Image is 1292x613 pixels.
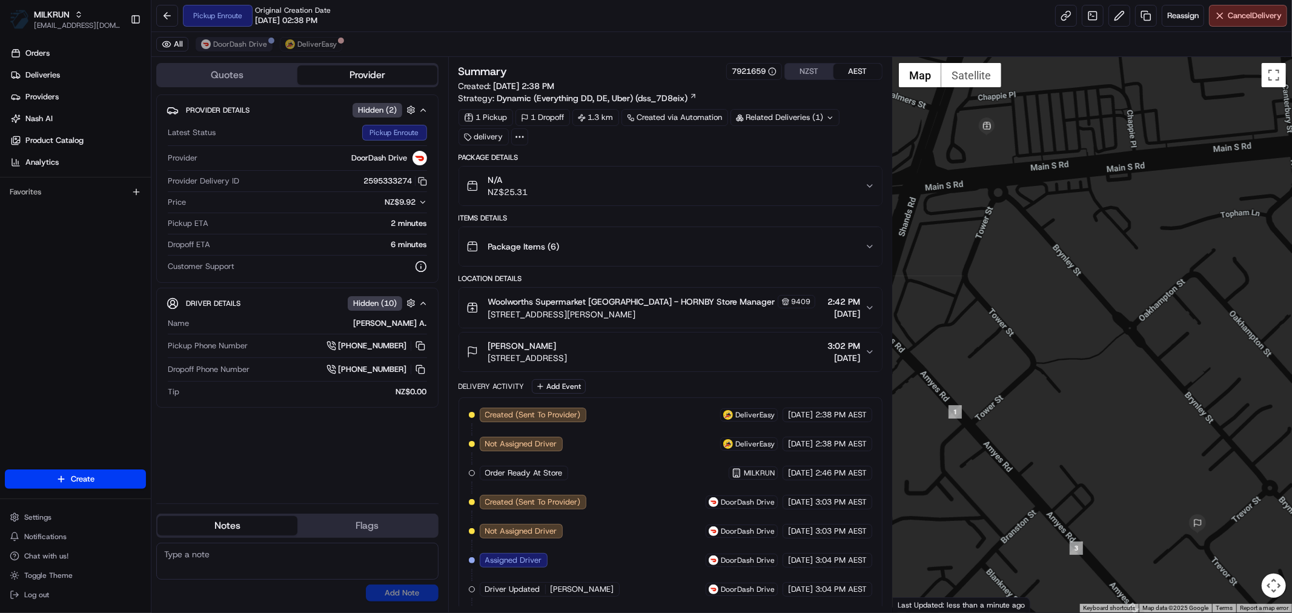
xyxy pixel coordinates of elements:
a: Nash AI [5,109,151,128]
div: Last Updated: less than a minute ago [893,597,1030,612]
button: Add Event [532,379,586,394]
button: 7921659 [732,66,777,77]
span: Analytics [25,157,59,168]
div: [PERSON_NAME] A. [194,318,427,329]
span: 3:04 PM AEST [815,555,867,566]
span: Provider Details [186,105,250,115]
span: Dynamic (Everything DD, DE, Uber) (dss_7D8eix) [497,92,688,104]
span: [PERSON_NAME] [488,340,557,352]
div: 1.3 km [572,109,619,126]
a: Orders [5,44,151,63]
span: [DATE] [788,468,813,479]
span: N/A [488,174,528,186]
span: Product Catalog [25,135,84,146]
button: [PERSON_NAME][STREET_ADDRESS]3:02 PM[DATE] [459,333,882,371]
span: Tip [168,386,179,397]
a: Providers [5,87,151,107]
span: Hidden ( 10 ) [353,298,397,309]
button: NZST [785,64,833,79]
button: Chat with us! [5,548,146,565]
span: Notifications [24,532,67,542]
button: [PHONE_NUMBER] [326,339,427,353]
span: [DATE] [788,526,813,537]
span: Original Creation Date [255,5,331,15]
a: Dynamic (Everything DD, DE, Uber) (dss_7D8eix) [497,92,697,104]
span: [PHONE_NUMBER] [339,340,407,351]
button: MILKRUNMILKRUN[EMAIL_ADDRESS][DOMAIN_NAME] [5,5,125,34]
span: NZ$25.31 [488,186,528,198]
button: Hidden (10) [348,296,419,311]
span: Cancel Delivery [1228,10,1282,21]
span: Created (Sent To Provider) [485,409,581,420]
a: Product Catalog [5,131,151,150]
span: [DATE] [827,352,860,364]
button: Provider [297,65,437,85]
span: 2:42 PM [827,296,860,308]
button: DoorDash Drive [196,37,273,51]
button: Reassign [1162,5,1204,27]
span: Reassign [1167,10,1199,21]
button: Package Items (6) [459,227,882,266]
span: Customer Support [168,261,234,272]
span: [DATE] [788,409,813,420]
span: Package Items ( 6 ) [488,240,560,253]
div: 1 Pickup [459,109,513,126]
span: Driver Updated [485,584,540,595]
span: [PHONE_NUMBER] [339,364,407,375]
span: Provider [168,153,197,164]
button: NZ$9.92 [320,197,427,208]
button: [EMAIL_ADDRESS][DOMAIN_NAME] [34,21,121,30]
button: Woolworths Supermarket [GEOGRAPHIC_DATA] - HORNBY Store Manager9409[STREET_ADDRESS][PERSON_NAME]2... [459,288,882,328]
span: 3:03 PM AEST [815,497,867,508]
div: 2 minutes [213,218,427,229]
img: delivereasy_logo.png [723,439,733,449]
button: Toggle fullscreen view [1262,63,1286,87]
button: Map camera controls [1262,574,1286,598]
button: Create [5,469,146,489]
img: doordash_logo_v2.png [709,526,718,536]
span: DoorDash Drive [721,585,775,594]
span: DoorDash Drive [721,497,775,507]
span: Map data ©2025 Google [1142,605,1208,611]
button: Notes [157,516,297,535]
span: Pickup ETA [168,218,208,229]
button: MILKRUN [34,8,70,21]
div: Items Details [459,213,883,223]
span: Woolworths Supermarket [GEOGRAPHIC_DATA] - HORNBY Store Manager [488,296,775,308]
span: Driver Details [186,299,240,308]
span: Deliveries [25,70,60,81]
a: [PHONE_NUMBER] [326,363,427,376]
span: Pickup Phone Number [168,340,248,351]
span: Dropoff Phone Number [168,364,250,375]
span: MILKRUN [744,468,775,478]
div: Package Details [459,153,883,162]
span: Created: [459,80,555,92]
div: delivery [459,128,509,145]
span: Providers [25,91,59,102]
img: MILKRUN [10,10,29,29]
span: Chat with us! [24,551,68,561]
span: 3:02 PM [827,340,860,352]
span: Not Assigned Driver [485,526,557,537]
div: Location Details [459,274,883,283]
span: Assigned Driver [485,555,542,566]
button: Driver DetailsHidden (10) [167,293,428,313]
img: delivereasy_logo.png [723,410,733,420]
span: [DATE] [788,555,813,566]
span: [STREET_ADDRESS][PERSON_NAME] [488,308,815,320]
span: DoorDash Drive [721,555,775,565]
button: Hidden (2) [353,102,419,118]
img: doordash_logo_v2.png [201,39,211,49]
span: Nash AI [25,113,53,124]
div: Delivery Activity [459,382,525,391]
span: [STREET_ADDRESS] [488,352,568,364]
button: All [156,37,188,51]
span: Hidden ( 2 ) [358,105,397,116]
span: [DATE] [788,584,813,595]
a: Terms (opens in new tab) [1216,605,1233,611]
span: [DATE] 2:38 PM [494,81,555,91]
button: DeliverEasy [280,37,342,51]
